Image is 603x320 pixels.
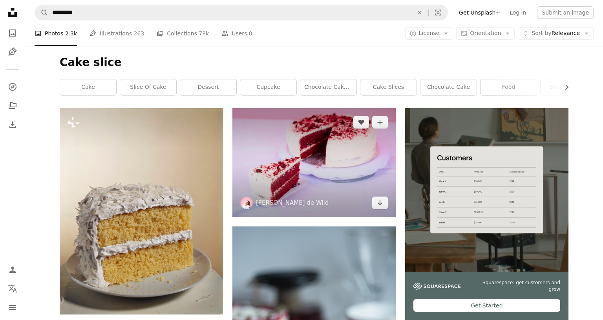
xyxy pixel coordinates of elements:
[5,79,20,95] a: Explore
[505,6,531,19] a: Log in
[5,117,20,132] a: Download History
[60,55,568,70] h1: Cake slice
[353,116,369,129] button: Like
[90,21,144,46] a: Illustrations 263
[5,262,20,278] a: Log in / Sign up
[5,281,20,296] button: Language
[419,30,440,36] span: License
[405,108,568,320] a: Squarespace: get customers and growGet Started
[360,79,417,95] a: cake slices
[249,29,252,38] span: 0
[232,159,396,166] a: sliced cake on white ceramic plate
[537,6,594,19] button: Submit an image
[300,79,356,95] a: chocolate cake slice
[221,21,252,46] a: Users 0
[232,108,396,217] img: sliced cake on white ceramic plate
[120,79,176,95] a: slice of cake
[60,208,223,215] a: a piece of cake with white frosting on a plate
[413,299,560,312] div: Get Started
[413,283,460,290] img: file-1747939142011-51e5cc87e3c9
[240,79,296,95] a: cupcake
[532,30,551,36] span: Sort by
[256,199,329,207] a: [PERSON_NAME] de Wild
[60,79,116,95] a: cake
[180,79,236,95] a: dessert
[454,6,505,19] a: Get Unsplash+
[532,29,580,37] span: Relevance
[5,25,20,41] a: Photos
[470,30,501,36] span: Orientation
[134,29,144,38] span: 263
[5,44,20,60] a: Illustrations
[481,79,537,95] a: food
[559,79,568,95] button: scroll list to the right
[541,79,597,95] a: birthday cake
[372,116,388,129] button: Add to Collection
[5,98,20,114] a: Collections
[518,27,594,40] button: Sort byRelevance
[456,27,515,40] button: Orientation
[411,5,428,20] button: Clear
[405,27,453,40] button: License
[420,79,477,95] a: chocolate cake
[35,5,448,20] form: Find visuals sitewide
[372,197,388,209] a: Download
[5,5,20,22] a: Home — Unsplash
[470,280,560,293] span: Squarespace: get customers and grow
[429,5,448,20] button: Visual search
[240,197,253,209] img: Go to Caitlyn de Wild's profile
[157,21,209,46] a: Collections 78k
[405,108,568,272] img: file-1747939376688-baf9a4a454ffimage
[60,108,223,314] img: a piece of cake with white frosting on a plate
[5,300,20,315] button: Menu
[35,5,48,20] button: Search Unsplash
[199,29,209,38] span: 78k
